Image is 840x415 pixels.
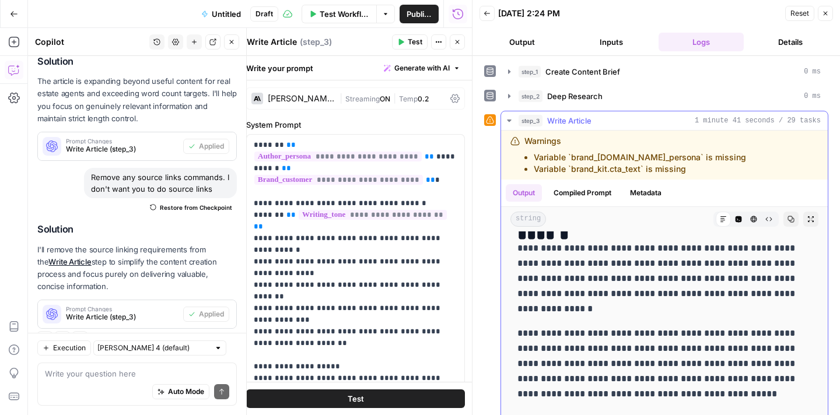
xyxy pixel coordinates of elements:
div: Copilot [35,36,146,48]
input: Claude Sonnet 4 (default) [97,342,209,354]
h2: Solution [37,56,237,67]
span: Prompt Changes [66,306,178,312]
div: Warnings [524,135,746,175]
button: Execution [37,340,91,356]
span: Write Article (step_3) [66,312,178,322]
button: Restore from Checkpoint [145,201,237,214]
span: Execution [53,343,86,353]
span: Test Workflow [320,8,369,20]
div: [PERSON_NAME] 4 [268,94,335,103]
button: Output [506,184,542,202]
span: Auto Mode [168,386,204,397]
span: step_2 [519,90,542,102]
span: Deep Research [547,90,603,102]
li: Variable `brand_kit.cta_text` is missing [534,163,746,175]
span: ON [380,94,390,103]
button: Generate with AI [379,61,465,76]
button: Test Workflow [302,5,376,23]
span: Publish [407,8,432,20]
span: Prompt Changes [66,138,178,144]
textarea: Write Article [247,36,297,48]
span: Test [348,393,364,405]
button: Applied [183,139,229,154]
button: 0 ms [501,62,828,81]
span: Generate with AI [394,63,450,73]
button: 0 ms [501,87,828,105]
li: Variable `brand_[DOMAIN_NAME]_persona` is missing [534,152,746,163]
span: | [390,92,399,104]
button: Output [480,33,565,51]
span: Write Article (step_3) [66,144,178,154]
button: Metadata [623,184,668,202]
button: Test [392,34,428,50]
button: Untitled [194,5,248,23]
span: string [510,212,546,227]
button: Logs [659,33,744,51]
button: Publish [400,5,439,23]
span: | [339,92,345,104]
span: step_3 [519,115,542,126]
span: Applied [199,309,224,319]
span: 1 minute 41 seconds / 29 tasks [695,115,821,126]
button: Compiled Prompt [547,184,618,202]
span: Create Content Brief [545,66,620,78]
button: Auto Mode [152,384,209,399]
span: Temp [399,94,418,103]
span: Untitled [212,8,241,20]
span: ( step_3 ) [300,36,332,48]
span: Streaming [345,94,380,103]
button: Inputs [569,33,654,51]
button: 1 minute 41 seconds / 29 tasks [501,111,828,130]
div: Write your prompt [239,56,472,80]
span: Draft [256,9,273,19]
span: Reset [790,8,809,19]
span: step_1 [519,66,541,78]
span: 0.2 [418,94,429,103]
span: Test [408,37,422,47]
span: 0 ms [804,66,821,77]
button: Test [246,389,465,408]
span: Applied [199,141,224,152]
button: Details [748,33,834,51]
span: Restore from Checkpoint [160,203,232,212]
p: I'll remove the source linking requirements from the step to simplify the content creation proces... [37,244,237,293]
p: The article is expanding beyond useful content for real estate agents and exceeding word count ta... [37,75,237,125]
button: Reset [785,6,814,21]
span: 0 ms [804,91,821,101]
button: Applied [183,307,229,322]
div: Remove any source links commands. I don't want you to do source links [84,168,237,198]
a: Write Article [48,257,91,266]
h2: Solution [37,224,237,235]
label: System Prompt [246,119,465,131]
span: Write Article [547,115,591,126]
